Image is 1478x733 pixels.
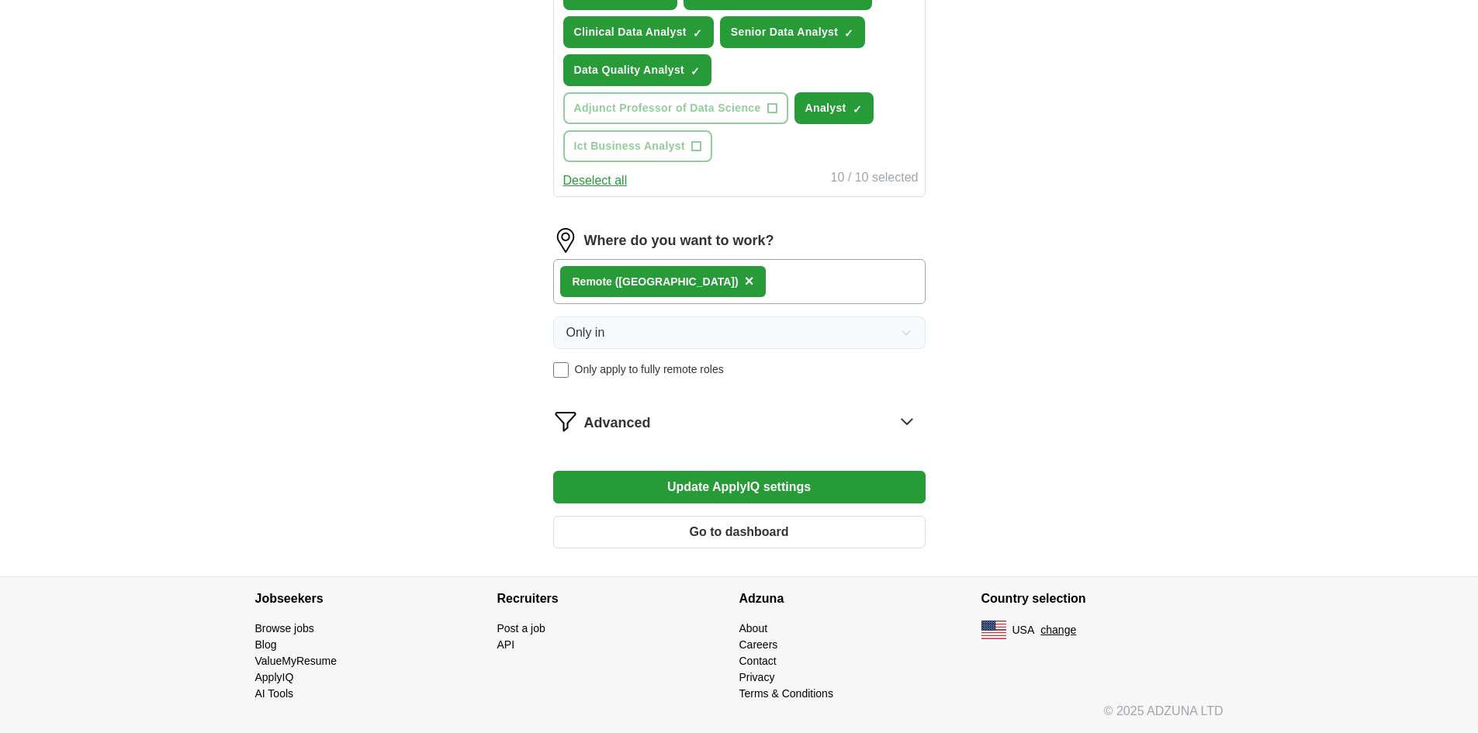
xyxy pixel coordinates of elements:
[720,16,865,48] button: Senior Data Analyst✓
[255,638,277,651] a: Blog
[563,92,788,124] button: Adjunct Professor of Data Science
[745,272,754,289] span: ×
[574,62,685,78] span: Data Quality Analyst
[563,130,712,162] button: Ict Business Analyst
[553,316,926,349] button: Only in
[563,171,628,190] button: Deselect all
[981,621,1006,639] img: US flag
[553,228,578,253] img: location.png
[584,413,651,434] span: Advanced
[573,274,739,290] div: Remote ([GEOGRAPHIC_DATA])
[574,100,761,116] span: Adjunct Professor of Data Science
[574,138,685,154] span: Ict Business Analyst
[255,687,294,700] a: AI Tools
[691,65,700,78] span: ✓
[794,92,874,124] button: Analyst✓
[1040,622,1076,638] button: change
[693,27,702,40] span: ✓
[553,471,926,503] button: Update ApplyIQ settings
[563,16,714,48] button: Clinical Data Analyst✓
[553,516,926,548] button: Go to dashboard
[243,702,1236,733] div: © 2025 ADZUNA LTD
[566,323,605,342] span: Only in
[553,362,569,378] input: Only apply to fully remote roles
[739,687,833,700] a: Terms & Conditions
[831,168,919,190] div: 10 / 10 selected
[1012,622,1035,638] span: USA
[805,100,846,116] span: Analyst
[255,671,294,683] a: ApplyIQ
[739,655,777,667] a: Contact
[739,622,768,634] a: About
[981,577,1224,621] h4: Country selection
[731,24,838,40] span: Senior Data Analyst
[574,24,687,40] span: Clinical Data Analyst
[844,27,853,40] span: ✓
[563,54,712,86] button: Data Quality Analyst✓
[575,361,724,378] span: Only apply to fully remote roles
[497,622,545,634] a: Post a job
[853,103,862,116] span: ✓
[739,671,775,683] a: Privacy
[553,409,578,434] img: filter
[255,655,337,667] a: ValueMyResume
[584,230,774,251] label: Where do you want to work?
[739,638,778,651] a: Careers
[497,638,515,651] a: API
[745,270,754,293] button: ×
[255,622,314,634] a: Browse jobs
